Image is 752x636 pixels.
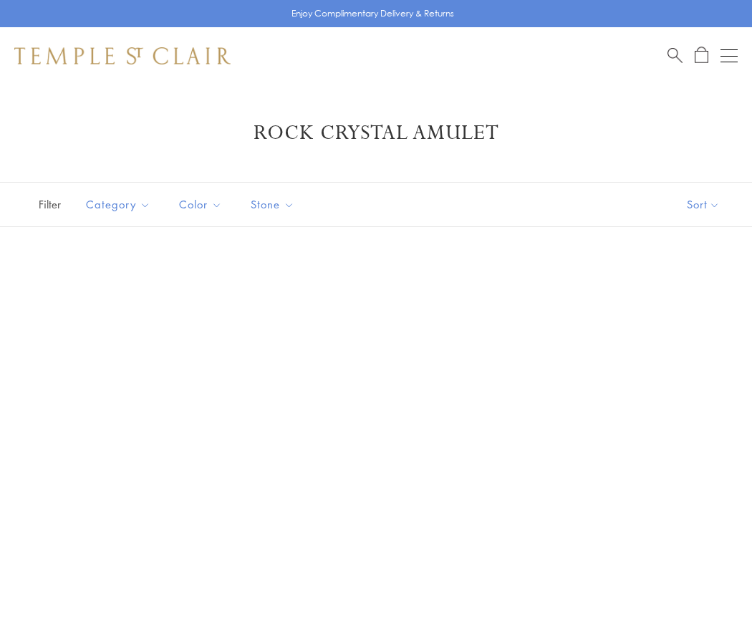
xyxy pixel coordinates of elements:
[172,196,233,213] span: Color
[168,188,233,221] button: Color
[720,47,738,64] button: Open navigation
[244,196,305,213] span: Stone
[655,183,752,226] button: Show sort by
[291,6,454,21] p: Enjoy Complimentary Delivery & Returns
[240,188,305,221] button: Stone
[667,47,683,64] a: Search
[36,120,716,146] h1: Rock Crystal Amulet
[695,47,708,64] a: Open Shopping Bag
[79,196,161,213] span: Category
[14,47,231,64] img: Temple St. Clair
[75,188,161,221] button: Category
